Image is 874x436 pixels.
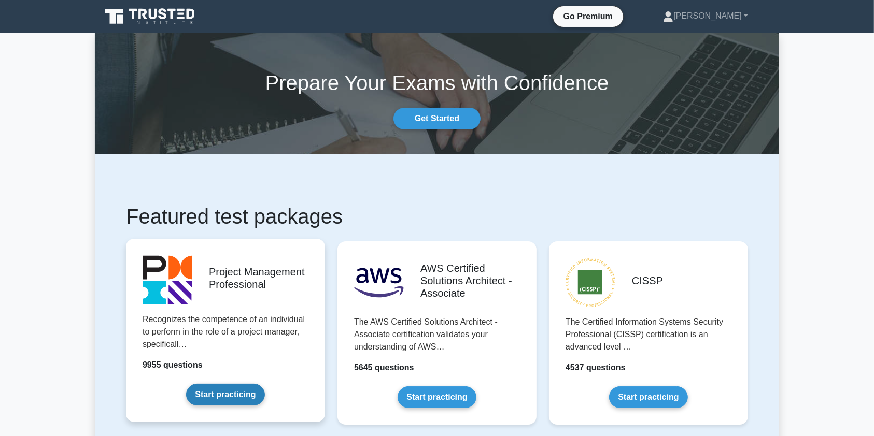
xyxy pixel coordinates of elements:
a: Go Premium [557,10,619,23]
h1: Featured test packages [126,204,748,229]
a: Get Started [393,108,481,129]
a: Start practicing [609,386,687,408]
a: [PERSON_NAME] [638,6,773,26]
a: Start practicing [186,384,264,405]
h1: Prepare Your Exams with Confidence [95,70,779,95]
a: Start practicing [398,386,476,408]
